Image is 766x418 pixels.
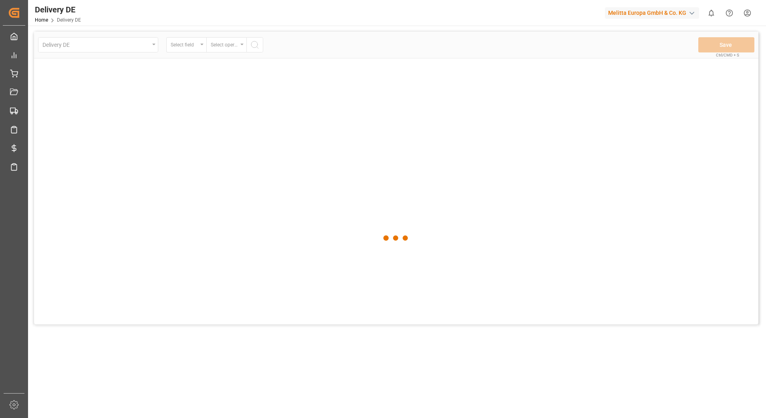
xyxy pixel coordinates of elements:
button: show 0 new notifications [702,4,720,22]
div: Delivery DE [35,4,81,16]
button: Help Center [720,4,738,22]
div: Melitta Europa GmbH & Co. KG [605,7,699,19]
button: Melitta Europa GmbH & Co. KG [605,5,702,20]
a: Home [35,17,48,23]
